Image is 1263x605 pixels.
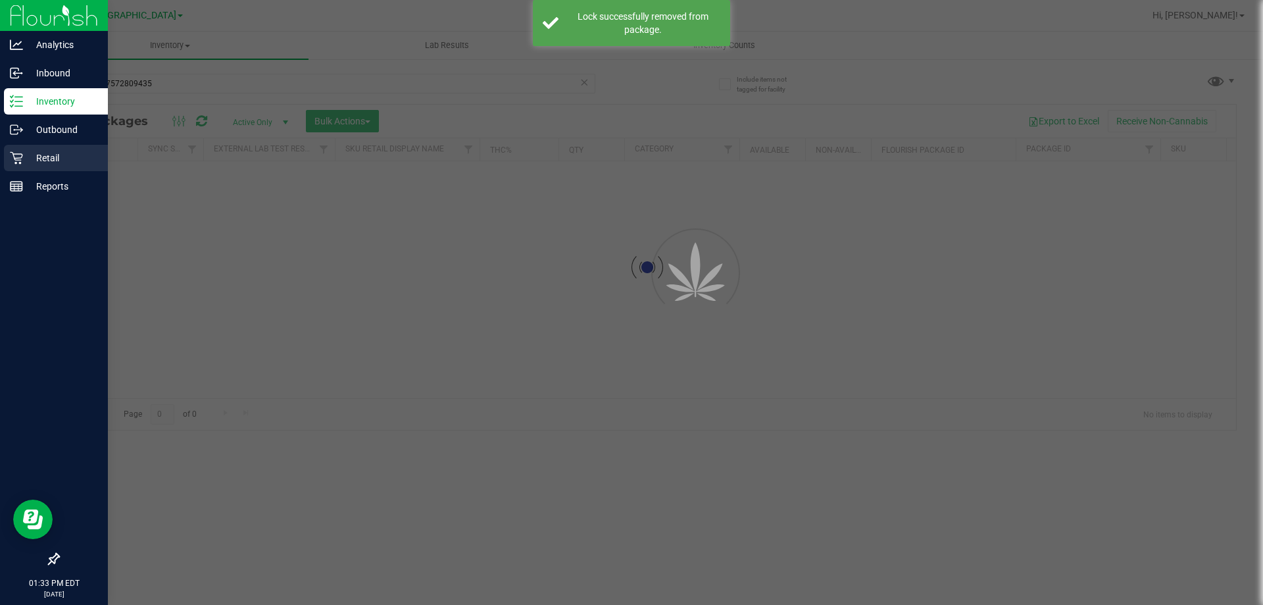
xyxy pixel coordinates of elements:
inline-svg: Reports [10,180,23,193]
inline-svg: Outbound [10,123,23,136]
inline-svg: Analytics [10,38,23,51]
p: 01:33 PM EDT [6,577,102,589]
p: Inventory [23,93,102,109]
p: Analytics [23,37,102,53]
p: Retail [23,150,102,166]
div: Lock successfully removed from package. [566,10,720,36]
p: Reports [23,178,102,194]
p: Outbound [23,122,102,138]
inline-svg: Retail [10,151,23,165]
iframe: Resource center [13,500,53,539]
inline-svg: Inventory [10,95,23,108]
p: [DATE] [6,589,102,599]
p: Inbound [23,65,102,81]
inline-svg: Inbound [10,66,23,80]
